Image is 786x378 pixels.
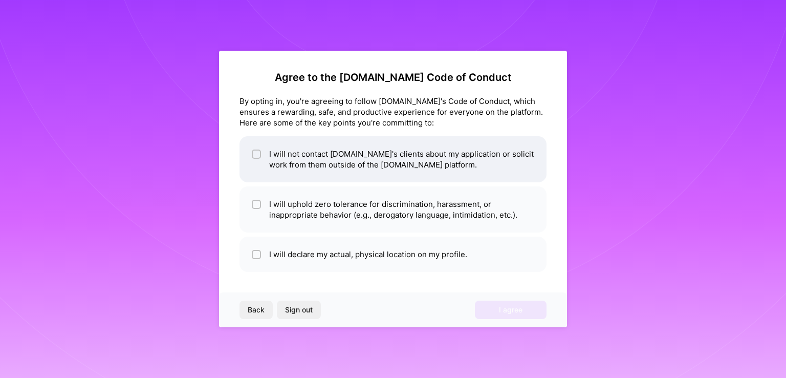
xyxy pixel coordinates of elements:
[248,305,265,315] span: Back
[239,96,547,128] div: By opting in, you're agreeing to follow [DOMAIN_NAME]'s Code of Conduct, which ensures a rewardin...
[239,237,547,272] li: I will declare my actual, physical location on my profile.
[239,301,273,319] button: Back
[239,186,547,233] li: I will uphold zero tolerance for discrimination, harassment, or inappropriate behavior (e.g., der...
[239,71,547,83] h2: Agree to the [DOMAIN_NAME] Code of Conduct
[239,136,547,182] li: I will not contact [DOMAIN_NAME]'s clients about my application or solicit work from them outside...
[285,305,313,315] span: Sign out
[277,301,321,319] button: Sign out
